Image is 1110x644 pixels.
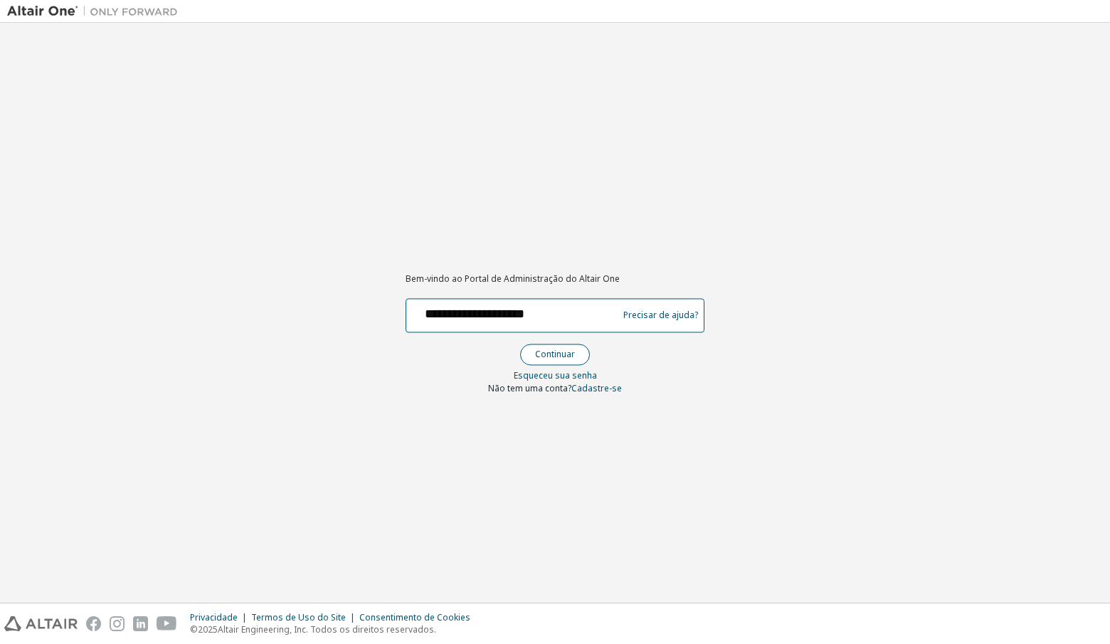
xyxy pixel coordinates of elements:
img: linkedin.svg [133,616,148,631]
img: facebook.svg [86,616,101,631]
img: altair_logo.svg [4,616,78,631]
font: © [190,623,198,635]
font: Continuar [535,348,575,360]
a: Precisar de ajuda? [623,315,698,316]
font: Esqueceu sua senha [514,369,597,381]
font: Termos de Uso do Site [251,611,346,623]
img: youtube.svg [157,616,177,631]
font: Altair Engineering, Inc. Todos os direitos reservados. [218,623,436,635]
font: Precisar de ajuda? [623,310,698,322]
font: Consentimento de Cookies [359,611,470,623]
a: Cadastre-se [571,382,622,394]
img: instagram.svg [110,616,125,631]
font: Não tem uma conta? [488,382,571,394]
font: Privacidade [190,611,238,623]
button: Continuar [520,344,590,365]
font: Bem-vindo ao Portal de Administração do Altair One [406,273,620,285]
font: 2025 [198,623,218,635]
img: Altair Um [7,4,185,19]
